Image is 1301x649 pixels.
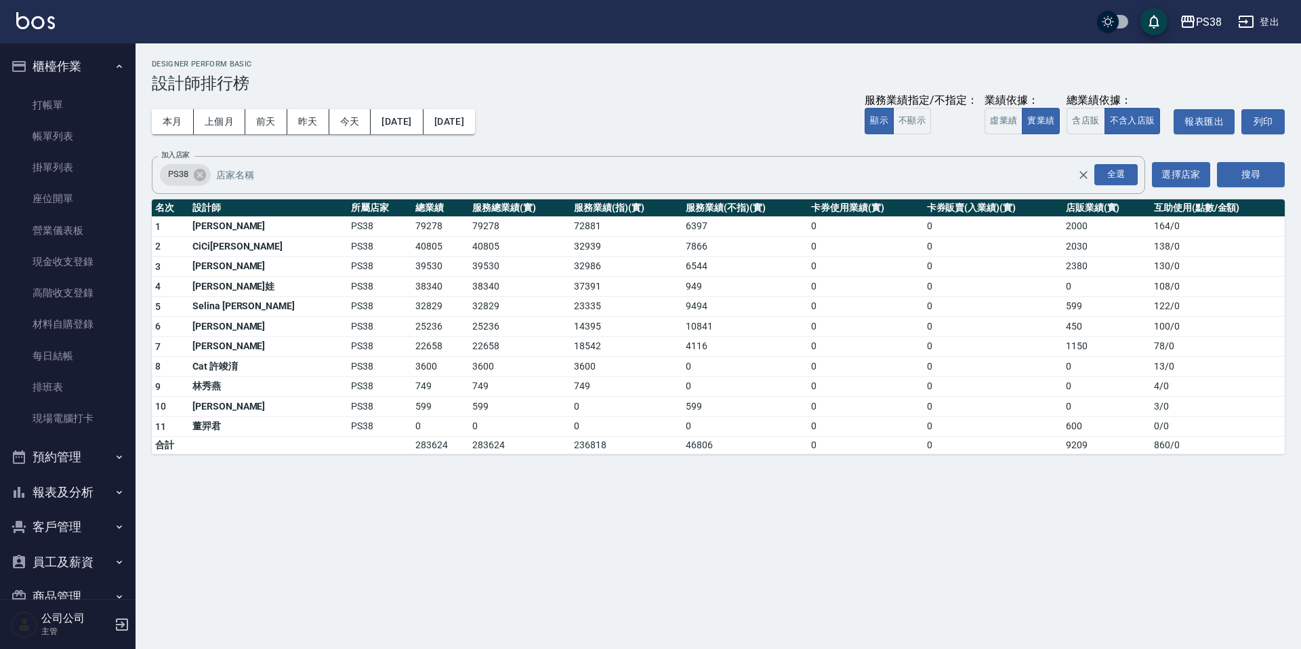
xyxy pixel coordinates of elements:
[348,336,413,357] td: PS38
[1151,296,1285,317] td: 122 / 0
[682,237,808,257] td: 7866
[152,199,1285,455] table: a dense table
[155,361,161,372] span: 8
[682,317,808,337] td: 10841
[5,121,130,152] a: 帳單列表
[1140,8,1168,35] button: save
[348,237,413,257] td: PS38
[348,357,413,377] td: PS38
[1062,376,1151,397] td: 0
[412,437,469,454] td: 283624
[412,216,469,237] td: 79278
[5,246,130,277] a: 現金收支登錄
[424,109,475,134] button: [DATE]
[469,199,571,217] th: 服務總業績(實)
[469,416,571,437] td: 0
[1062,317,1151,337] td: 450
[412,357,469,377] td: 3600
[469,296,571,317] td: 32829
[1062,357,1151,377] td: 0
[155,281,161,292] span: 4
[412,317,469,337] td: 25236
[924,416,1062,437] td: 0
[682,256,808,277] td: 6544
[469,357,571,377] td: 3600
[682,376,808,397] td: 0
[808,397,924,417] td: 0
[808,256,924,277] td: 0
[348,216,413,237] td: PS38
[1174,109,1235,134] button: 報表匯出
[189,397,348,417] td: [PERSON_NAME]
[1174,8,1227,36] button: PS38
[571,237,682,257] td: 32939
[189,199,348,217] th: 設計師
[808,416,924,437] td: 0
[412,376,469,397] td: 749
[5,579,130,614] button: 商品管理
[682,216,808,237] td: 6397
[924,237,1062,257] td: 0
[152,109,194,134] button: 本月
[189,317,348,337] td: [PERSON_NAME]
[5,439,130,475] button: 預約管理
[41,612,110,625] h5: 公司公司
[1151,397,1285,417] td: 3 / 0
[1104,108,1161,134] button: 不含入店販
[808,237,924,257] td: 0
[682,397,808,417] td: 599
[808,437,924,454] td: 0
[245,109,287,134] button: 前天
[16,12,55,29] img: Logo
[371,109,423,134] button: [DATE]
[329,109,371,134] button: 今天
[1062,199,1151,217] th: 店販業績(實)
[571,256,682,277] td: 32986
[1062,437,1151,454] td: 9209
[808,357,924,377] td: 0
[287,109,329,134] button: 昨天
[571,437,682,454] td: 236818
[348,277,413,297] td: PS38
[865,94,978,108] div: 服務業績指定/不指定：
[571,277,682,297] td: 37391
[808,296,924,317] td: 0
[808,336,924,357] td: 0
[571,336,682,357] td: 18542
[1067,108,1104,134] button: 含店販
[682,277,808,297] td: 949
[924,199,1062,217] th: 卡券販賣(入業績)(實)
[985,108,1023,134] button: 虛業績
[469,277,571,297] td: 38340
[571,416,682,437] td: 0
[189,336,348,357] td: [PERSON_NAME]
[1062,397,1151,417] td: 0
[1151,317,1285,337] td: 100 / 0
[189,357,348,377] td: Cat 許竣淯
[1094,164,1138,185] div: 全選
[1151,237,1285,257] td: 138 / 0
[41,625,110,637] p: 主管
[1067,94,1167,108] div: 總業績依據：
[194,109,245,134] button: 上個月
[155,221,161,232] span: 1
[1062,277,1151,297] td: 0
[571,199,682,217] th: 服務業績(指)(實)
[1151,376,1285,397] td: 4 / 0
[348,199,413,217] th: 所屬店家
[5,372,130,403] a: 排班表
[924,437,1062,454] td: 0
[924,357,1062,377] td: 0
[189,237,348,257] td: CiCi[PERSON_NAME]
[924,256,1062,277] td: 0
[924,216,1062,237] td: 0
[155,301,161,312] span: 5
[155,261,161,272] span: 3
[682,336,808,357] td: 4116
[682,437,808,454] td: 46806
[348,256,413,277] td: PS38
[1022,108,1060,134] button: 實業績
[924,376,1062,397] td: 0
[5,309,130,340] a: 材料自購登錄
[189,216,348,237] td: [PERSON_NAME]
